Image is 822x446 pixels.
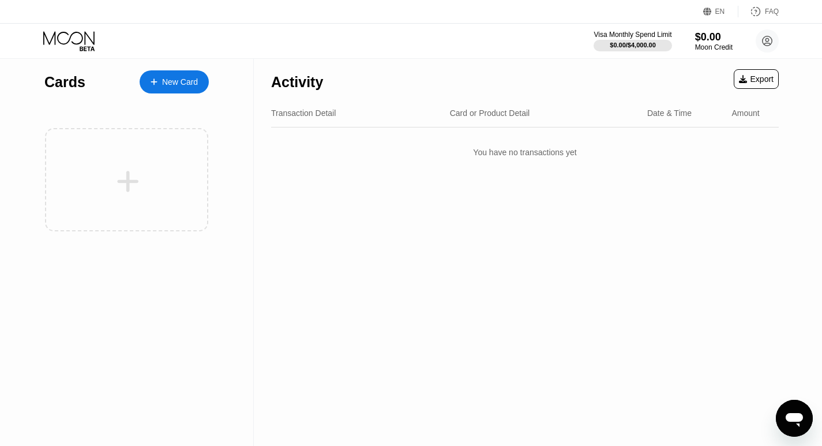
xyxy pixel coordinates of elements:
[450,108,530,118] div: Card or Product Detail
[765,8,779,16] div: FAQ
[734,69,779,89] div: Export
[776,400,813,437] iframe: Button to launch messaging window
[271,74,323,91] div: Activity
[731,108,759,118] div: Amount
[647,108,692,118] div: Date & Time
[271,136,779,168] div: You have no transactions yet
[594,31,671,39] div: Visa Monthly Spend Limit
[140,70,209,93] div: New Card
[610,42,656,48] div: $0.00 / $4,000.00
[739,74,774,84] div: Export
[695,31,733,51] div: $0.00Moon Credit
[695,31,733,43] div: $0.00
[271,108,336,118] div: Transaction Detail
[594,31,671,51] div: Visa Monthly Spend Limit$0.00/$4,000.00
[703,6,738,17] div: EN
[695,43,733,51] div: Moon Credit
[738,6,779,17] div: FAQ
[162,77,198,87] div: New Card
[715,8,725,16] div: EN
[44,74,85,91] div: Cards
